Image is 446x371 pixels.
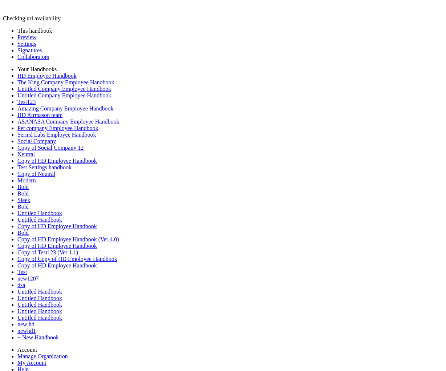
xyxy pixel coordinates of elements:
[17,282,25,288] a: dsa
[17,262,97,269] a: Copy of HD Employee Handbook
[17,28,443,34] li: This handbook
[17,328,36,334] a: newhd1
[17,99,36,105] a: Test123
[17,334,59,340] a: + New Handbook
[17,308,62,314] a: Untitled Handbook
[17,347,443,353] li: Account
[17,230,29,236] a: Bold
[17,217,62,223] a: Untitled Handbook
[17,190,29,197] a: Bold
[17,118,119,125] a: ASANASA Company Employee Handbook
[17,243,97,249] a: Copy of HD Employee Handbook
[17,86,111,92] a: Untitled Company Employee Handbook
[17,66,443,73] li: Your Handbooks
[17,112,62,118] a: HD Airmason team
[17,92,111,98] a: Untitled Company Employee Handbook
[17,289,62,295] a: Untitled Handbook
[17,236,119,242] a: Copy of HD Employee Handbook (Ver 4.0)
[3,15,61,21] span: Checking url availability
[17,315,62,321] a: Untitled Handbook
[17,295,62,301] a: Untitled Handbook
[17,177,36,184] a: Modern
[17,184,29,190] a: Bold
[17,256,117,262] a: Copy of Copy of HD Employee Handbook
[17,105,113,112] a: Amazing Company Employee Handbook
[17,171,55,177] a: Copy of Neutral
[17,34,36,40] a: Preview
[17,145,84,151] a: Copy of Social Company 12
[17,164,72,170] a: Test Settings handbook
[17,269,27,275] a: Test
[17,47,42,53] a: Signatures
[17,54,49,60] a: Collaborators
[17,151,35,157] a: Neutral
[17,360,46,366] a: My Account
[17,73,77,79] a: HD Employee Handbook
[17,321,35,327] a: new hd
[17,203,29,210] a: Bold
[17,158,97,164] a: Copy of HD Employee Handbook
[17,79,114,85] a: The King Company Employee Handbook
[17,223,97,229] a: Copy of HD Employee Handbook
[17,249,78,255] a: Copy of Test123 (Ver 1.1)
[17,41,36,47] a: Settings
[17,132,96,138] a: Serind Labs Employee Handbook
[17,210,62,216] a: Untitled Handbook
[17,302,62,308] a: Untitled Handbook
[17,125,98,131] a: Pet company Employee Handbook
[17,275,39,282] a: new1207
[17,138,56,144] a: Social Company
[17,197,31,203] a: Sleek
[17,353,68,359] a: Manage Organization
